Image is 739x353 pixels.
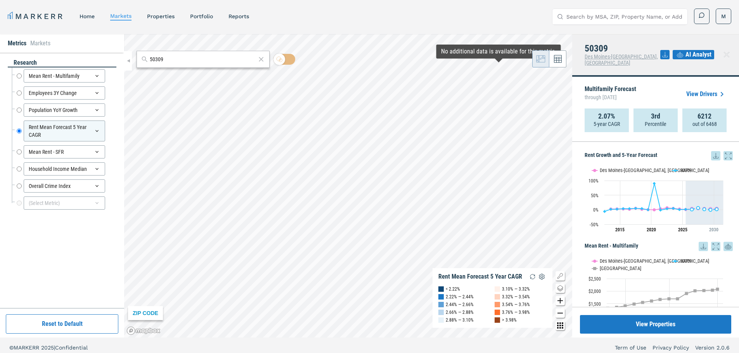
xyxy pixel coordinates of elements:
text: 100% [588,178,599,184]
img: Reload Legend [528,272,537,281]
button: Other options map button [556,321,565,330]
p: Multifamily Forecast [585,86,636,102]
path: Thursday, 14 Dec, 16:00, 1,603.44. USA. [650,300,653,303]
path: Thursday, 14 Dec, 16:00, 2,021.91. USA. [703,289,706,292]
button: Change style map button [556,284,565,293]
div: 3.76% — 3.98% [502,308,530,316]
path: Wednesday, 14 Dec, 16:00, 2,011.85. USA. [694,289,697,292]
p: out of 6468 [692,120,717,128]
path: Tuesday, 28 Jun, 17:00, 3.34. 50309. [666,207,669,210]
path: Tuesday, 14 Dec, 16:00, 1,904.16. USA. [685,292,688,295]
button: Show/Hide Legend Map Button [556,271,565,281]
span: MARKERR [14,344,41,351]
h5: Mean Rent - Multifamily [585,242,733,251]
div: 2.44% — 2.66% [446,301,474,308]
div: Mean Rent - Multifamily [24,69,105,83]
button: AI Analyst [673,50,714,59]
tspan: 2030 [709,227,718,232]
path: Sunday, 28 Jun, 17:00, 89.98. 50309. [653,182,656,185]
a: Version 2.0.6 [695,344,730,351]
div: < 2.22% [446,285,460,293]
div: > 3.98% [502,316,517,324]
span: Confidential [55,344,88,351]
text: [GEOGRAPHIC_DATA] [600,265,641,271]
path: Wednesday, 28 Jun, 17:00, 4.89. 50309. [634,207,637,210]
path: Monday, 28 Jun, 17:00, 6.15. 50309. [697,206,700,209]
a: markets [110,13,132,19]
div: ZIP CODE [128,306,163,320]
a: MARKERR [8,11,64,22]
strong: 6212 [697,112,711,120]
tspan: 2020 [647,227,656,232]
a: Portfolio [190,13,213,19]
span: 2025 | [41,344,55,351]
tspan: 2015 [615,227,625,232]
path: Sunday, 14 Dec, 16:00, 1,407.44. USA. [624,304,627,307]
path: Thursday, 28 Jun, 17:00, -0.37. 50309. [709,208,712,211]
div: 2.22% — 2.44% [446,293,474,301]
h4: 50309 [585,43,660,53]
div: Mean Rent - Multifamily. Highcharts interactive chart. [585,251,733,348]
div: 2.88% — 3.10% [446,316,474,324]
text: $2,000 [588,289,601,294]
span: M [721,12,726,20]
g: 50309, line 4 of 4 with 5 data points. [691,206,718,211]
div: Employees 3Y Change [24,86,105,100]
div: research [8,59,116,67]
p: 5-year CAGR [594,120,620,128]
strong: 3rd [651,112,660,120]
path: Friday, 28 Jun, 17:00, 0.33. 50309. [678,208,681,211]
canvas: Map [124,34,572,338]
a: View Drivers [686,90,727,99]
path: Sunday, 28 Jun, 17:00, 3.67. 50309. [622,207,625,210]
text: $2,500 [588,276,601,282]
path: Wednesday, 28 Jun, 17:00, 1.89. 50309. [703,208,706,211]
a: Privacy Policy [652,344,689,351]
path: Friday, 14 Dec, 16:00, 1,665.71. USA. [659,298,662,301]
div: Rent Growth and 5-Year Forecast. Highcharts interactive chart. [585,160,733,238]
text: $1,500 [588,301,601,307]
svg: Interactive chart [585,160,727,238]
path: Tuesday, 28 Jun, 17:00, 3.8. 50309. [628,207,631,210]
path: Friday, 28 Jun, 17:00, 1.66. 50309. [715,208,718,211]
input: Search by MSA or ZIP Code [150,55,256,64]
li: Markets [30,39,50,48]
div: (Select Metric) [24,196,105,210]
button: Zoom out map button [556,308,565,318]
span: © [9,344,14,351]
span: AI Analyst [685,50,711,59]
input: Search by MSA, ZIP, Property Name, or Address [566,9,683,24]
a: Term of Use [615,344,646,351]
button: Zoom in map button [556,296,565,305]
path: Monday, 14 Dec, 16:00, 1,690.98. USA. [676,297,679,300]
a: Mapbox logo [126,326,161,335]
div: Mean Rent - SFR [24,145,105,158]
a: View Properties [580,315,731,334]
path: Saturday, 14 Dec, 16:00, 1,691.12. USA. [668,297,671,300]
div: 3.54% — 3.76% [502,301,530,308]
path: Sunday, 28 Jun, 17:00, 1.15. 50309. [691,208,694,211]
path: Friday, 28 Jun, 17:00, -0.11. 50309. [647,208,650,211]
div: Population YoY Growth [24,103,105,117]
path: Saturday, 14 Dec, 16:00, 2,037.17. USA. [711,289,714,292]
text: -50% [590,222,599,227]
path: Monday, 14 Jul, 17:00, 2,075.34. USA. [716,288,719,291]
div: Household Income Median [24,162,105,176]
button: M [716,9,731,24]
div: 2.66% — 2.88% [446,308,474,316]
button: Show Des Moines-West Des Moines, IA [592,167,664,173]
div: 3.32% — 3.54% [502,293,530,301]
div: Rent Mean Forecast 5 Year CAGR [24,121,105,141]
p: Percentile [645,120,666,128]
path: Saturday, 28 Jun, 17:00, 1.37. 50309. [684,208,687,211]
text: 0% [593,207,599,213]
path: Thursday, 28 Jun, 17:00, 4.08. 50309. [640,207,644,210]
path: Sunday, 28 Jun, 17:00, -0.27. Des Moines-West Des Moines, IA. [653,208,656,211]
span: Des Moines-[GEOGRAPHIC_DATA], [GEOGRAPHIC_DATA] [585,53,658,66]
h5: Rent Growth and 5-Year Forecast [585,151,733,160]
path: Thursday, 28 Jun, 17:00, -5.84. 50309. [603,210,606,213]
a: home [80,13,95,19]
text: 50309 [680,258,692,264]
text: 50% [591,193,599,198]
li: Metrics [8,39,26,48]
